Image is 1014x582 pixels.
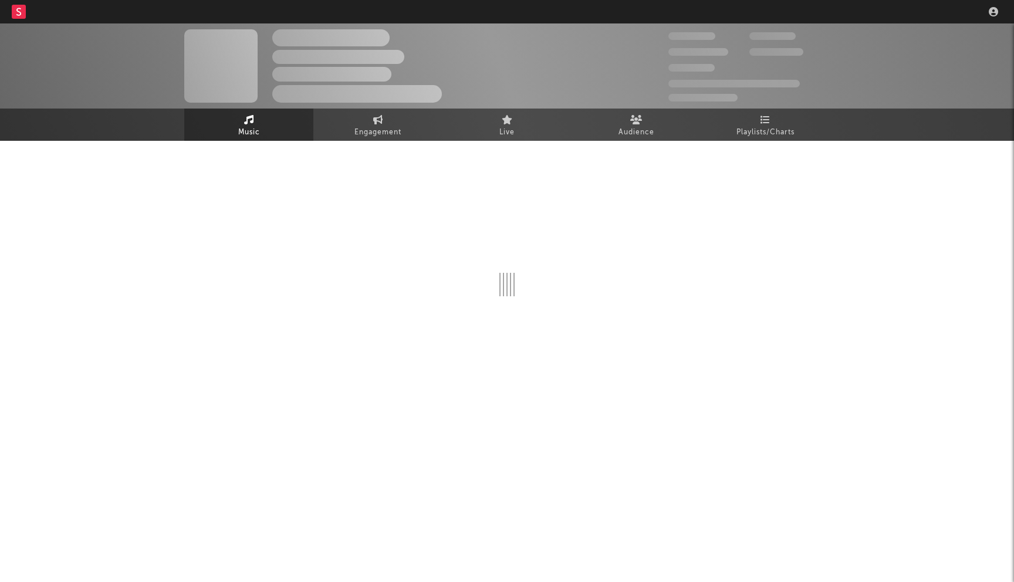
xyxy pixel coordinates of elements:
[668,32,715,40] span: 300,000
[499,126,515,140] span: Live
[184,109,313,141] a: Music
[572,109,701,141] a: Audience
[749,32,796,40] span: 100,000
[701,109,830,141] a: Playlists/Charts
[668,64,715,72] span: 100,000
[749,48,803,56] span: 1,000,000
[736,126,795,140] span: Playlists/Charts
[238,126,260,140] span: Music
[668,48,728,56] span: 50,000,000
[668,80,800,87] span: 50,000,000 Monthly Listeners
[618,126,654,140] span: Audience
[442,109,572,141] a: Live
[668,94,738,101] span: Jump Score: 85.0
[313,109,442,141] a: Engagement
[354,126,401,140] span: Engagement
